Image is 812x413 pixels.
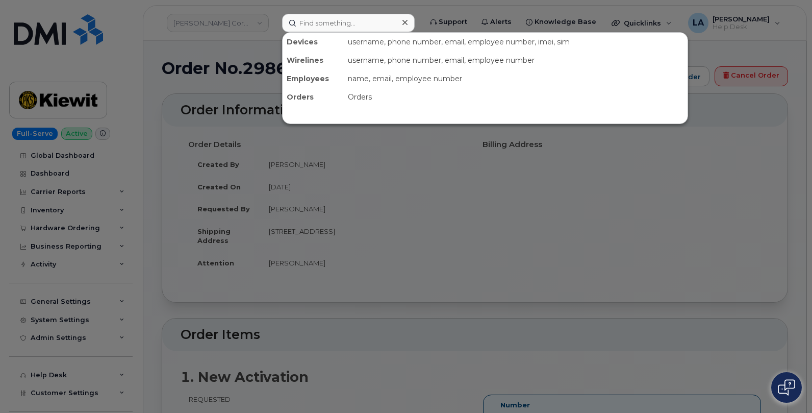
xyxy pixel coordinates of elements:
div: Orders [344,88,688,106]
img: Open chat [778,379,795,396]
div: Wirelines [283,51,344,69]
div: username, phone number, email, employee number [344,51,688,69]
div: Devices [283,33,344,51]
div: Employees [283,69,344,88]
div: name, email, employee number [344,69,688,88]
div: Orders [283,88,344,106]
div: username, phone number, email, employee number, imei, sim [344,33,688,51]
